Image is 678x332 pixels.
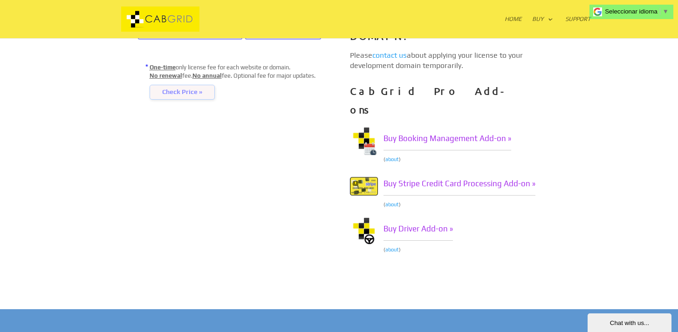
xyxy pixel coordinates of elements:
[192,72,222,79] u: No annual
[384,156,401,162] span: ( )
[384,172,535,196] a: Buy Stripe Credit Card Processing Add-on »
[385,247,399,252] a: about
[350,217,378,245] img: Taxi Driver Wordpress Plugin
[532,16,553,38] a: Buy
[588,312,673,332] iframe: chat widget
[350,127,378,155] img: Taxi Booking WordPress Plugin
[350,50,540,71] p: Please about applying your license to your development domain temporarily.
[384,127,511,150] a: Buy Booking Management Add-on »
[605,8,669,15] a: Seleccionar idioma​
[384,217,453,241] a: Buy Driver Add-on »
[350,172,378,200] img: Stripe WordPress Plugin
[372,51,407,60] a: contact us
[605,8,657,15] span: Seleccionar idioma
[505,16,522,38] a: Home
[150,85,215,100] span: Check Price »
[384,202,401,207] span: ( )
[385,156,399,162] a: about
[663,8,669,15] span: ▼
[150,63,328,99] p: only license fee for each website or domain. fee. fee. Optional fee for major updates.
[384,247,401,252] span: ( )
[150,72,182,79] u: No renewal
[385,202,399,207] a: about
[89,7,232,32] img: CabGrid
[150,64,176,71] u: One-time
[350,82,540,123] h3: CabGrid Pro Add-ons
[565,16,591,38] a: Support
